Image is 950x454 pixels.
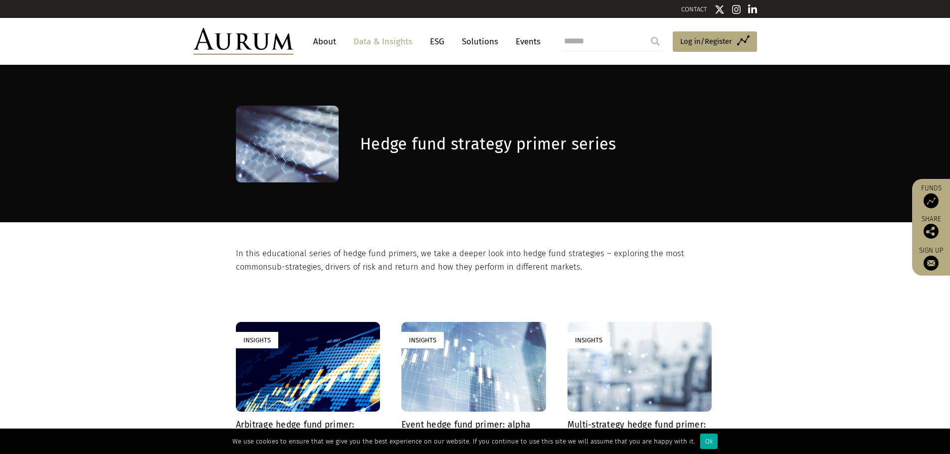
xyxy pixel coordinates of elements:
div: Share [917,216,945,239]
img: Access Funds [924,193,939,208]
div: Insights [568,332,610,348]
p: In this educational series of hedge fund primers, we take a deeper look into hedge fund strategie... [236,247,712,274]
img: Aurum [193,28,293,55]
h4: Event hedge fund primer: alpha from corporate catalysts [401,419,546,440]
input: Submit [645,31,665,51]
a: ESG [425,32,449,51]
div: Ok [700,434,718,449]
h1: Hedge fund strategy primer series [360,135,712,154]
img: Share this post [924,224,939,239]
img: Instagram icon [732,4,741,14]
h4: Arbitrage hedge fund primer: venturing into volatility [236,419,380,440]
div: Insights [236,332,278,348]
h4: Multi-strategy hedge fund primer: deep dive into diversification [568,419,712,440]
img: Twitter icon [715,4,725,14]
span: Log in/Register [680,35,732,47]
a: Funds [917,184,945,208]
a: Data & Insights [349,32,417,51]
img: Sign up to our newsletter [924,256,939,271]
a: Solutions [457,32,503,51]
a: About [308,32,341,51]
a: Events [511,32,541,51]
span: sub-strategies [268,262,321,272]
img: Linkedin icon [748,4,757,14]
a: Sign up [917,246,945,271]
a: Log in/Register [673,31,757,52]
div: Insights [401,332,444,348]
a: CONTACT [681,5,707,13]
